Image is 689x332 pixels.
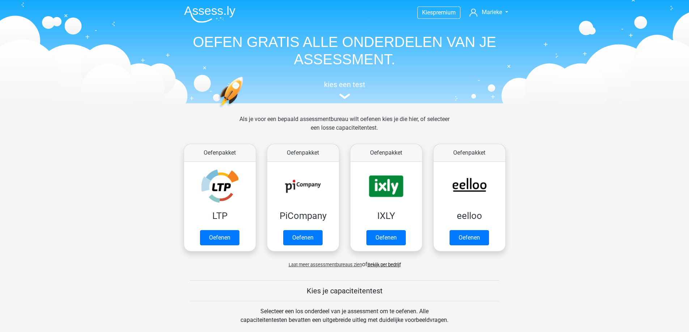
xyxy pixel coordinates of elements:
[482,9,502,16] span: Marieke
[283,230,323,245] a: Oefenen
[289,262,362,267] span: Laat meer assessmentbureaus zien
[184,6,235,23] img: Assessly
[178,33,511,68] h1: OEFEN GRATIS ALLE ONDERDELEN VAN JE ASSESSMENT.
[433,9,456,16] span: premium
[339,94,350,99] img: assessment
[200,230,239,245] a: Oefenen
[178,80,511,99] a: kies een test
[234,115,455,141] div: Als je voor een bepaald assessmentbureau wilt oefenen kies je die hier, of selecteer een losse ca...
[422,9,433,16] span: Kies
[450,230,489,245] a: Oefenen
[418,8,460,17] a: Kiespremium
[178,80,511,89] h5: kies een test
[190,286,499,295] h5: Kies je capaciteitentest
[218,77,271,142] img: oefenen
[178,254,511,269] div: of
[467,8,511,17] a: Marieke
[367,262,401,267] a: Bekijk per bedrijf
[366,230,406,245] a: Oefenen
